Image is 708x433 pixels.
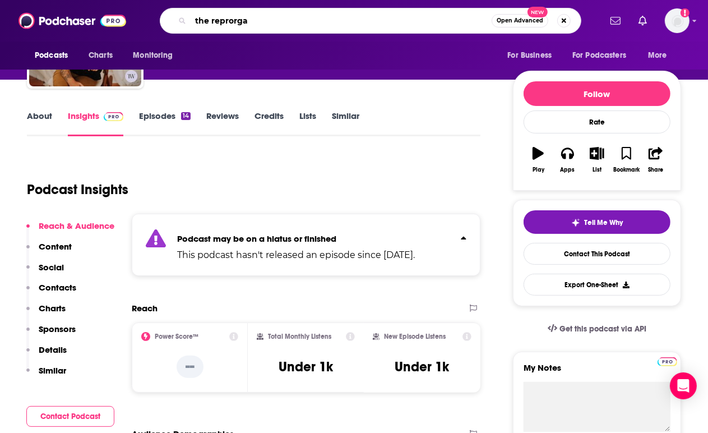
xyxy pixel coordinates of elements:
[499,45,566,66] button: open menu
[39,220,114,231] p: Reach & Audience
[524,110,670,133] div: Rate
[39,262,64,273] p: Social
[39,365,66,376] p: Similar
[132,214,480,276] section: Click to expand status details
[606,11,625,30] a: Show notifications dropdown
[26,220,114,241] button: Reach & Audience
[524,140,553,180] button: Play
[81,45,119,66] a: Charts
[641,140,670,180] button: Share
[681,8,690,17] svg: Add a profile image
[125,45,187,66] button: open menu
[139,110,191,136] a: Episodes14
[26,262,64,283] button: Social
[658,356,677,366] a: Pro website
[26,324,76,344] button: Sponsors
[497,18,543,24] span: Open Advanced
[524,274,670,296] button: Export One-Sheet
[612,140,641,180] button: Bookmark
[670,372,697,399] div: Open Intercom Messenger
[533,167,544,173] div: Play
[191,12,492,30] input: Search podcasts, credits, & more...
[299,110,316,136] a: Lists
[553,140,582,180] button: Apps
[279,358,333,375] h3: Under 1k
[665,8,690,33] span: Logged in as JohnJMudgett
[559,324,646,334] span: Get this podcast via API
[35,48,68,63] span: Podcasts
[39,303,66,314] p: Charts
[658,357,677,366] img: Podchaser Pro
[27,181,128,198] h1: Podcast Insights
[181,112,191,120] div: 14
[26,344,67,365] button: Details
[524,243,670,265] a: Contact This Podcast
[565,45,642,66] button: open menu
[648,167,663,173] div: Share
[507,48,552,63] span: For Business
[39,324,76,334] p: Sponsors
[26,365,66,386] button: Similar
[539,315,655,343] a: Get this podcast via API
[524,81,670,106] button: Follow
[634,11,651,30] a: Show notifications dropdown
[571,218,580,227] img: tell me why sparkle
[561,167,575,173] div: Apps
[524,210,670,234] button: tell me why sparkleTell Me Why
[133,48,173,63] span: Monitoring
[104,112,123,121] img: Podchaser Pro
[572,48,626,63] span: For Podcasters
[177,233,336,244] strong: Podcast may be on a hiatus or finished
[26,282,76,303] button: Contacts
[18,10,126,31] img: Podchaser - Follow, Share and Rate Podcasts
[206,110,239,136] a: Reviews
[68,110,123,136] a: InsightsPodchaser Pro
[177,356,203,378] p: --
[582,140,612,180] button: List
[89,48,113,63] span: Charts
[585,218,623,227] span: Tell Me Why
[593,167,601,173] div: List
[27,45,82,66] button: open menu
[26,241,72,262] button: Content
[27,110,52,136] a: About
[665,8,690,33] img: User Profile
[39,241,72,252] p: Content
[39,282,76,293] p: Contacts
[640,45,681,66] button: open menu
[39,344,67,355] p: Details
[26,303,66,324] button: Charts
[527,7,548,17] span: New
[384,333,446,340] h2: New Episode Listens
[155,333,198,340] h2: Power Score™
[648,48,667,63] span: More
[613,167,640,173] div: Bookmark
[160,8,581,34] div: Search podcasts, credits, & more...
[524,362,670,382] label: My Notes
[177,248,415,262] p: This podcast hasn't released an episode since [DATE].
[665,8,690,33] button: Show profile menu
[254,110,284,136] a: Credits
[395,358,450,375] h3: Under 1k
[332,110,359,136] a: Similar
[132,303,158,314] h2: Reach
[492,14,548,27] button: Open AdvancedNew
[268,333,331,340] h2: Total Monthly Listens
[26,406,114,427] button: Contact Podcast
